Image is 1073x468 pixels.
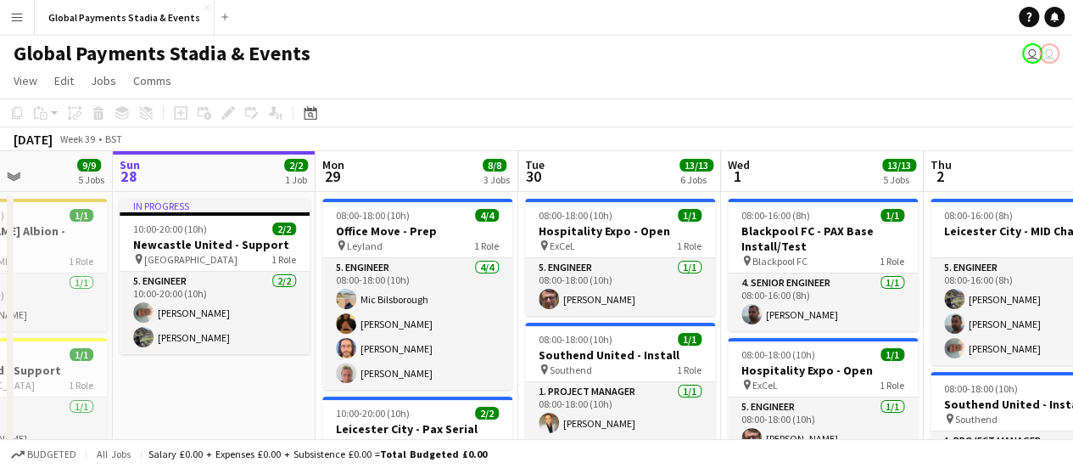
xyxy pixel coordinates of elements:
button: Budgeted [8,445,79,464]
span: Jobs [91,73,116,88]
h1: Global Payments Stadia & Events [14,41,310,66]
a: Comms [126,70,178,92]
span: Budgeted [27,448,76,460]
div: BST [105,133,122,145]
a: Jobs [84,70,123,92]
div: [DATE] [14,131,53,148]
a: Edit [48,70,81,92]
a: View [7,70,44,92]
app-user-avatar: Ross Weszka [1039,43,1059,64]
button: Global Payments Stadia & Events [35,1,215,34]
span: All jobs [93,448,134,460]
span: View [14,73,37,88]
span: Comms [133,73,171,88]
app-user-avatar: Bleep Engineering [1022,43,1042,64]
span: Week 39 [56,133,98,145]
span: Edit [54,73,74,88]
span: Total Budgeted £0.00 [380,448,487,460]
div: Salary £0.00 + Expenses £0.00 + Subsistence £0.00 = [148,448,487,460]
